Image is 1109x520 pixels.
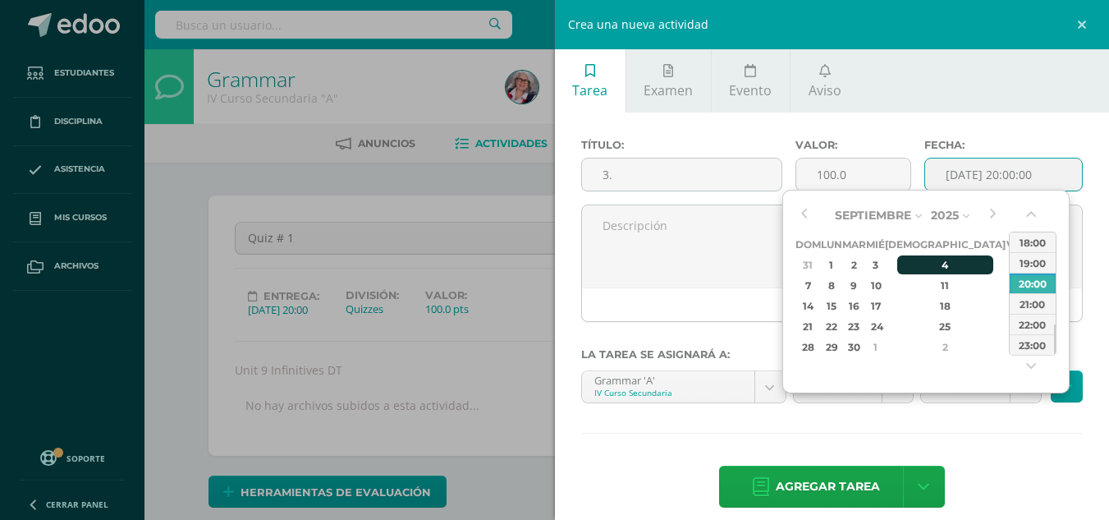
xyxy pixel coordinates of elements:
[823,297,840,315] div: 15
[868,276,882,295] div: 10
[581,348,1084,361] label: La tarea se asignará a:
[823,276,840,295] div: 8
[845,297,864,315] div: 16
[924,139,1083,151] label: Fecha:
[1007,338,1022,357] div: 3
[1010,314,1056,334] div: 22:00
[823,255,840,274] div: 1
[798,276,818,295] div: 7
[1010,334,1056,355] div: 23:00
[821,234,842,255] th: Lun
[845,276,864,295] div: 9
[1007,297,1022,315] div: 19
[572,81,607,99] span: Tarea
[931,208,959,223] span: 2025
[835,208,911,223] span: Septiembre
[581,139,782,151] label: Título:
[555,49,626,113] a: Tarea
[776,467,880,507] span: Agregar tarea
[823,317,840,336] div: 22
[1007,255,1022,274] div: 5
[809,81,841,99] span: Aviso
[845,338,864,357] div: 30
[791,49,859,113] a: Aviso
[798,317,818,336] div: 21
[582,159,781,191] input: Título
[798,255,818,274] div: 31
[796,159,910,191] input: Puntos máximos
[845,255,864,274] div: 2
[897,276,994,295] div: 11
[798,338,818,357] div: 28
[1007,276,1022,295] div: 12
[594,371,742,387] div: Grammar 'A'
[582,371,786,403] a: Grammar 'A'IV Curso Secundaria
[644,81,693,99] span: Examen
[897,255,994,274] div: 4
[1010,252,1056,273] div: 19:00
[798,297,818,315] div: 14
[925,159,1082,191] input: Fecha de entrega
[868,317,882,336] div: 24
[712,49,790,113] a: Evento
[1007,317,1022,336] div: 26
[1010,232,1056,252] div: 18:00
[795,139,911,151] label: Valor:
[1010,293,1056,314] div: 21:00
[897,338,994,357] div: 2
[795,234,821,255] th: Dom
[1006,234,1024,255] th: Vie
[845,317,864,336] div: 23
[823,338,840,357] div: 29
[866,234,885,255] th: Mié
[868,255,882,274] div: 3
[594,387,742,398] div: IV Curso Secundaria
[626,49,711,113] a: Examen
[885,234,1006,255] th: [DEMOGRAPHIC_DATA]
[897,297,994,315] div: 18
[729,81,772,99] span: Evento
[897,317,994,336] div: 25
[842,234,866,255] th: Mar
[868,338,882,357] div: 1
[1010,273,1056,293] div: 20:00
[868,297,882,315] div: 17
